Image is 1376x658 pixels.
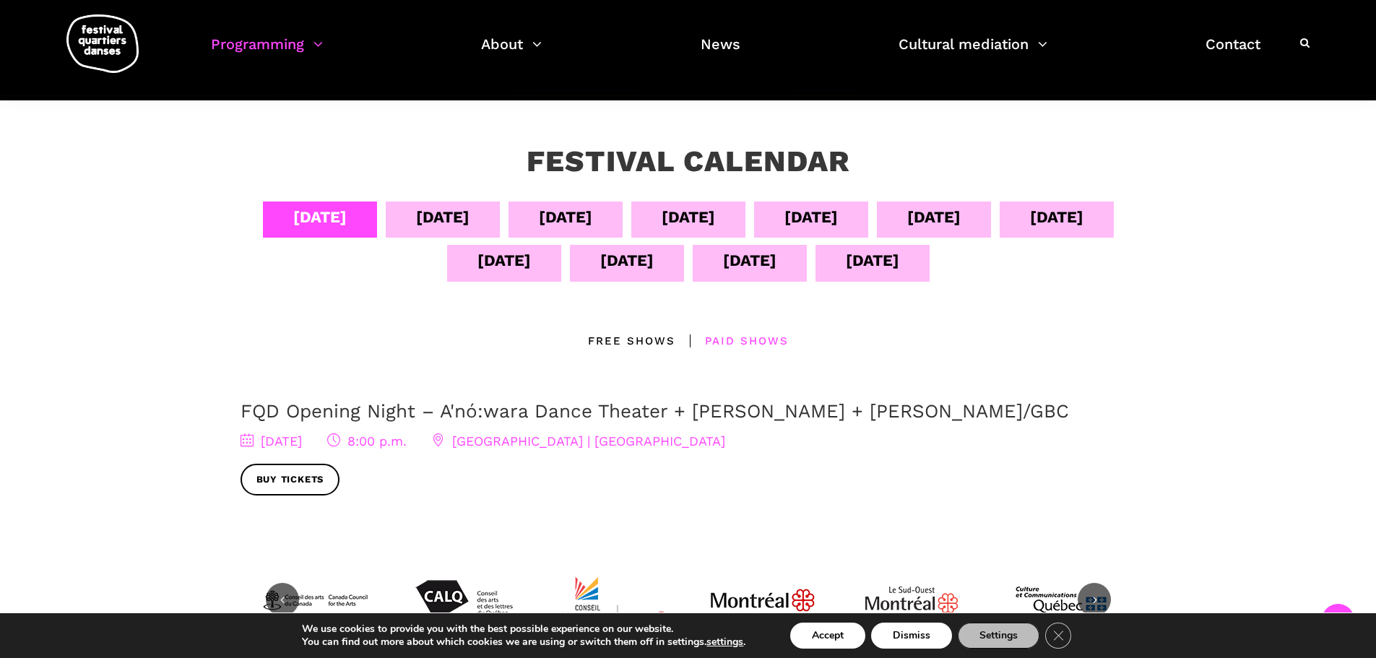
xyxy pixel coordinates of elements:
font: Dismiss [893,628,930,642]
img: Logo_Mtl_Le_Sud-Ouest.svg_ [857,546,966,654]
a: Programming [211,32,323,74]
button: Dismiss [871,623,952,649]
font: We use cookies to provide you with the best possible experience on our website. [302,622,673,636]
button: Accept [790,623,865,649]
font: [DATE] [846,251,899,269]
font: [DATE] [723,251,776,269]
font: Contact [1206,35,1260,53]
font: News [701,35,740,53]
font: About [481,35,523,53]
img: mccq-3-3 [1007,546,1115,654]
a: FQD Opening Night – A'nó:wara Dance Theater + [PERSON_NAME] + [PERSON_NAME]/GBC [241,400,1069,422]
font: [DATE] [416,208,470,226]
font: [DATE] [600,251,654,269]
font: [DATE] [907,208,961,226]
font: [DATE] [784,208,838,226]
a: Contact [1206,32,1260,74]
img: logo-fqd-med [66,14,139,73]
font: [DATE] [539,208,592,226]
font: Accept [812,628,844,642]
font: Festival Calendar [527,144,850,178]
img: CMYK_Logo_CAMMontreal [559,546,667,654]
font: [DATE] [293,208,347,226]
img: Calq_noir [410,546,518,654]
font: 8:00 p.m. [347,433,407,449]
font: Programming [211,35,304,53]
font: [DATE] [261,433,302,449]
font: Cultural mediation [899,35,1029,53]
font: [DATE] [477,251,531,269]
font: You can find out more about which cookies we are using or switch them off in settings. [302,635,706,649]
a: Cultural mediation [899,32,1047,74]
font: Free shows [588,334,675,347]
font: settings [706,635,743,649]
button: Close GDPR Cookie Banner [1045,623,1071,649]
button: Settings [958,623,1039,649]
button: settings [706,636,743,649]
a: News [701,32,740,74]
img: CAC_BW_black_f [261,546,369,654]
img: JPGnr_b [709,546,817,654]
font: [DATE] [1030,208,1083,226]
a: Buy tickets [241,464,340,496]
font: [GEOGRAPHIC_DATA] | [GEOGRAPHIC_DATA] [452,433,725,449]
font: Settings [979,628,1018,642]
font: [DATE] [662,208,715,226]
a: About [481,32,542,74]
font: Buy tickets [256,474,324,485]
font: Paid Shows [705,334,789,347]
font: . [743,635,745,649]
